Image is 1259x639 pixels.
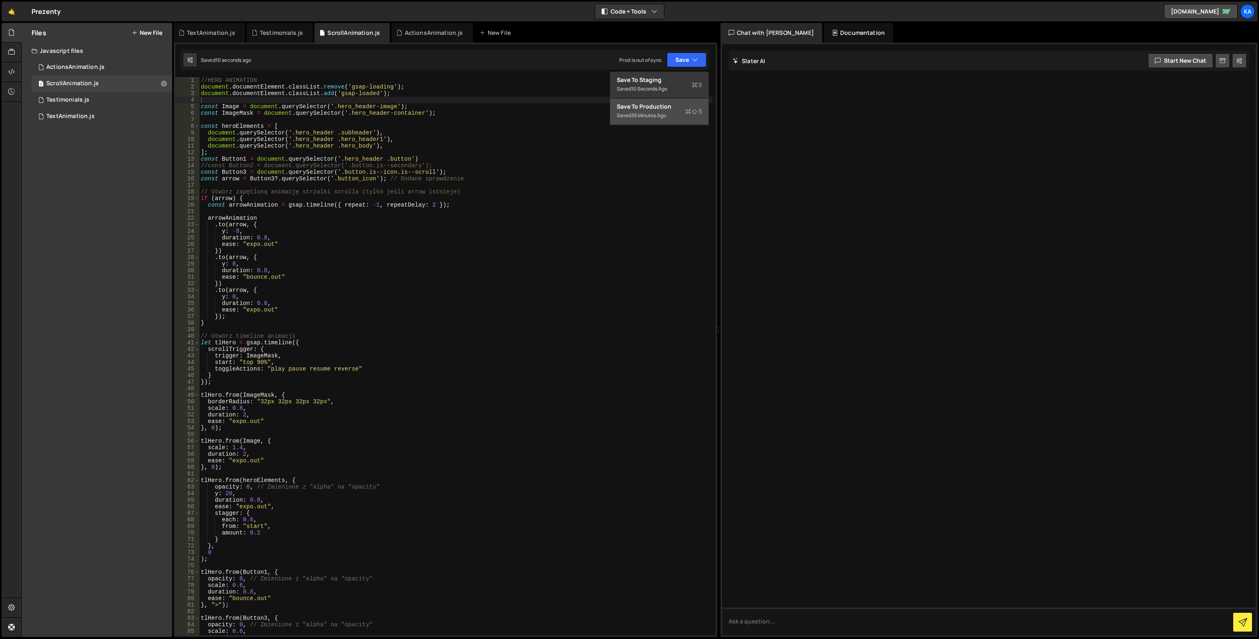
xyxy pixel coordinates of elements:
button: Start new chat [1148,53,1213,68]
div: 85 [175,628,200,634]
div: 75 [175,562,200,569]
div: 61 [175,471,200,477]
div: 27 [175,248,200,254]
div: 51 [175,405,200,412]
div: 15 [175,169,200,175]
a: Ka [1240,4,1255,19]
div: 78 [175,582,200,589]
div: 13 [175,156,200,162]
button: Save to StagingS Saved10 seconds ago [610,72,709,98]
div: Saved [617,84,702,94]
h2: Files [32,28,46,37]
div: Testimonials.js [260,29,303,37]
div: 82 [175,608,200,615]
div: 52 [175,412,200,418]
div: TextAnimation.js [46,113,95,120]
div: 55 [175,431,200,438]
div: 66 [175,503,200,510]
div: ScrollAnimation.js [46,80,99,87]
div: 84 [175,621,200,628]
div: 16268/43876.js [32,92,172,108]
div: 64 [175,490,200,497]
div: 7 [175,116,200,123]
div: 46 [175,372,200,379]
div: Saved [201,57,251,64]
div: 6 [175,110,200,116]
button: Save [667,52,707,67]
span: S [685,107,702,116]
div: 56 [175,438,200,444]
div: 17 [175,182,200,189]
div: 33 [175,287,200,293]
div: 72 [175,543,200,549]
div: 35 [175,300,200,307]
div: 36 [175,307,200,313]
div: 24 [175,228,200,234]
div: 10 seconds ago [631,85,667,92]
div: 21 [175,208,200,215]
div: 10 [175,136,200,143]
div: 68 [175,516,200,523]
div: 62 [175,477,200,484]
div: 30 [175,267,200,274]
div: 2 [175,84,200,90]
div: 22 [175,215,200,221]
div: 16 [175,175,200,182]
div: 5 [175,103,200,110]
div: 57 [175,444,200,451]
div: 43 [175,352,200,359]
div: 12 [175,149,200,156]
div: 59 [175,457,200,464]
div: 74 [175,556,200,562]
div: 47 [175,379,200,385]
div: 32 [175,280,200,287]
div: 8 [175,123,200,130]
button: Save to ProductionS Saved36 minutes ago [610,98,709,125]
div: Javascript files [22,43,172,59]
div: 25 [175,234,200,241]
div: 41 [175,339,200,346]
div: ActionsAnimation.js [46,64,105,71]
div: 54 [175,425,200,431]
div: 39 [175,326,200,333]
div: 65 [175,497,200,503]
div: 44 [175,359,200,366]
div: Save to Production [617,102,702,111]
div: 38 [175,320,200,326]
div: 67 [175,510,200,516]
div: 70 [175,530,200,536]
button: Code + Tools [595,4,664,19]
div: Documentation [824,23,893,43]
a: [DOMAIN_NAME] [1164,4,1238,19]
div: 34 [175,293,200,300]
div: 26 [175,241,200,248]
div: 53 [175,418,200,425]
div: 16268/43877.js [32,59,172,75]
div: 14 [175,162,200,169]
div: 28 [175,254,200,261]
div: 60 [175,464,200,471]
div: 58 [175,451,200,457]
span: 1 [39,81,43,88]
div: 31 [175,274,200,280]
div: 73 [175,549,200,556]
div: 29 [175,261,200,267]
div: 77 [175,575,200,582]
div: 11 [175,143,200,149]
div: New File [480,29,514,37]
div: 42 [175,346,200,352]
div: 23 [175,221,200,228]
div: 49 [175,392,200,398]
span: S [692,81,702,89]
div: 20 [175,202,200,208]
div: 76 [175,569,200,575]
div: 36 minutes ago [631,112,666,119]
div: 50 [175,398,200,405]
div: 19 [175,195,200,202]
div: 79 [175,589,200,595]
div: 45 [175,366,200,372]
div: 63 [175,484,200,490]
div: 80 [175,595,200,602]
button: New File [132,30,162,36]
